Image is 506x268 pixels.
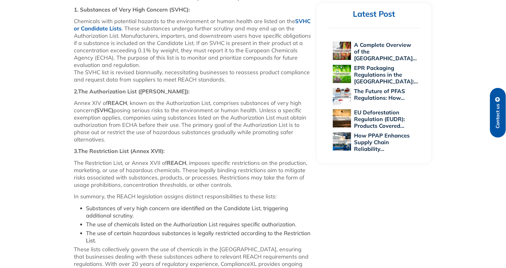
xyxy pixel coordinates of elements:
[86,205,311,219] li: Substances of very high concern are identified on the Candidate List, triggering additional scrut...
[74,88,189,95] strong: 2.The Authorization List ([PERSON_NAME]):
[74,193,311,200] p: In summary, the REACH legislation assigns distinct responsibilities to these lists:
[354,41,417,62] a: A Complete Overview of the [GEOGRAPHIC_DATA]…
[86,230,311,244] li: The use of certain hazardous substances is legally restricted according to the Restriction List.
[74,18,311,32] a: SVHC or Candidate Lists
[333,132,351,151] img: How PPAP Enhances Supply Chain Reliability Across Global Industries
[74,148,164,155] strong: 3.The Restriction List (Annex XVII):
[354,109,405,129] a: EU Deforestation Regulation (EUDR): Products Covered…
[74,99,311,143] p: Annex XIV of , known as the Authorization List, comprises substances of very high concern posing ...
[74,6,190,13] strong: 1. Substances of Very High Concern (SVHC):
[86,221,311,228] li: The use of chemicals listed on the Authorization List requires specific authorization.
[354,64,418,85] a: EPR Packaging Regulations in the [GEOGRAPHIC_DATA]:…
[74,18,311,83] p: Chemicals with potential hazards to the environment or human health are listed on the . These sub...
[333,109,351,127] img: EU Deforestation Regulation (EUDR): Products Covered and Compliance Essentials
[495,104,501,128] span: Contact us
[354,132,410,152] a: How PPAP Enhances Supply Chain Reliability…
[333,65,351,83] img: EPR Packaging Regulations in the US: A 2025 Compliance Perspective
[108,99,127,106] strong: REACH
[167,159,186,166] strong: REACH
[333,88,351,106] img: The Future of PFAS Regulations: How 2025 Will Reshape Global Supply Chains
[74,159,311,189] p: The Restriction List, or Annex XVII of , imposes specific restrictions on the production, marketi...
[94,107,113,114] strong: (SVHC)
[328,9,419,19] h2: Latest Post
[490,88,506,137] a: Contact us
[333,42,351,60] img: A Complete Overview of the EU Personal Protective Equipment Regulation 2016/425
[354,88,405,101] a: The Future of PFAS Regulations: How…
